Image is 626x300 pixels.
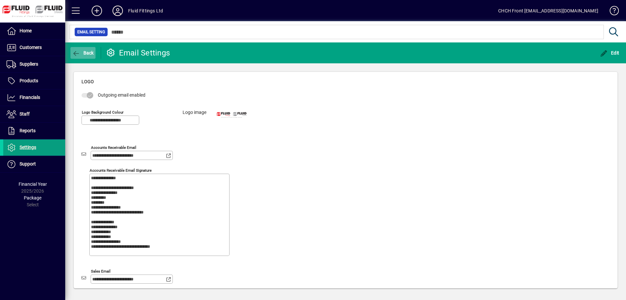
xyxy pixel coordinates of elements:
[20,61,38,67] span: Suppliers
[20,128,36,133] span: Reports
[605,1,618,23] a: Knowledge Base
[3,156,65,172] a: Support
[82,110,124,114] mat-label: Logo background colour
[82,79,94,84] span: Logo
[498,6,598,16] div: CHCH Front [EMAIL_ADDRESS][DOMAIN_NAME]
[20,45,42,50] span: Customers
[7,7,105,27] img: contain
[91,269,111,273] mat-label: Sales email
[128,6,163,16] div: Fluid Fittings Ltd
[600,50,619,55] span: Edit
[90,168,152,172] mat-label: Accounts receivable email signature
[3,123,65,139] a: Reports
[3,106,65,122] a: Staff
[24,195,41,200] span: Package
[20,28,32,33] span: Home
[20,161,36,166] span: Support
[178,109,211,135] label: Logo image
[3,39,65,56] a: Customers
[19,182,47,187] span: Financial Year
[7,46,522,52] p: Example email content.
[65,47,101,59] app-page-header-button: Back
[20,145,36,150] span: Settings
[86,5,107,17] button: Add
[3,56,65,72] a: Suppliers
[20,95,40,100] span: Financials
[20,111,30,117] span: Staff
[72,50,94,55] span: Back
[107,5,128,17] button: Profile
[3,89,65,106] a: Financials
[3,73,65,89] a: Products
[91,145,136,150] mat-label: Accounts receivable email
[77,29,105,35] span: Email Setting
[98,92,145,98] span: Outgoing email enabled
[20,78,38,83] span: Products
[70,47,96,59] button: Back
[106,48,170,58] div: Email Settings
[3,23,65,39] a: Home
[598,47,621,59] button: Edit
